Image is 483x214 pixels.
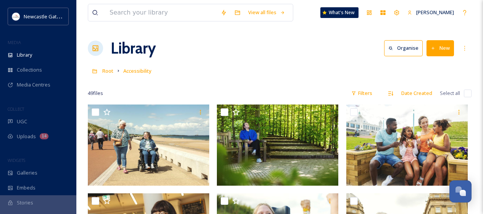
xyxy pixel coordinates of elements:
[384,40,423,56] button: Organise
[397,86,436,101] div: Date Created
[88,90,103,97] span: 49 file s
[88,105,209,186] img: Ellie - IMGA8649.jpg
[17,66,42,74] span: Collections
[426,40,454,56] button: New
[440,90,460,97] span: Select all
[123,66,152,75] a: Accessibility
[17,169,37,176] span: Galleries
[8,39,21,45] span: MEDIA
[17,199,33,206] span: Stories
[102,67,113,74] span: Root
[17,118,27,125] span: UGC
[384,40,426,56] a: Organise
[17,184,36,191] span: Embeds
[404,5,458,20] a: [PERSON_NAME]
[17,81,50,88] span: Media Centres
[17,133,36,140] span: Uploads
[217,105,338,186] img: Alnwick - IMGA1345.jpg
[449,180,472,203] button: Open Chat
[123,67,152,74] span: Accessibility
[346,105,468,186] img: Family - IMGA8937.jpg
[416,9,454,16] span: [PERSON_NAME]
[106,4,217,21] input: Search your library
[8,157,25,163] span: WIDGETS
[17,51,32,59] span: Library
[320,7,359,18] a: What's New
[24,13,94,20] span: Newcastle Gateshead Initiative
[8,106,24,112] span: COLLECT
[12,13,20,20] img: DqD9wEUd_400x400.jpg
[244,5,289,20] a: View all files
[40,133,48,139] div: 14
[102,66,113,75] a: Root
[347,86,376,101] div: Filters
[111,37,156,60] a: Library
